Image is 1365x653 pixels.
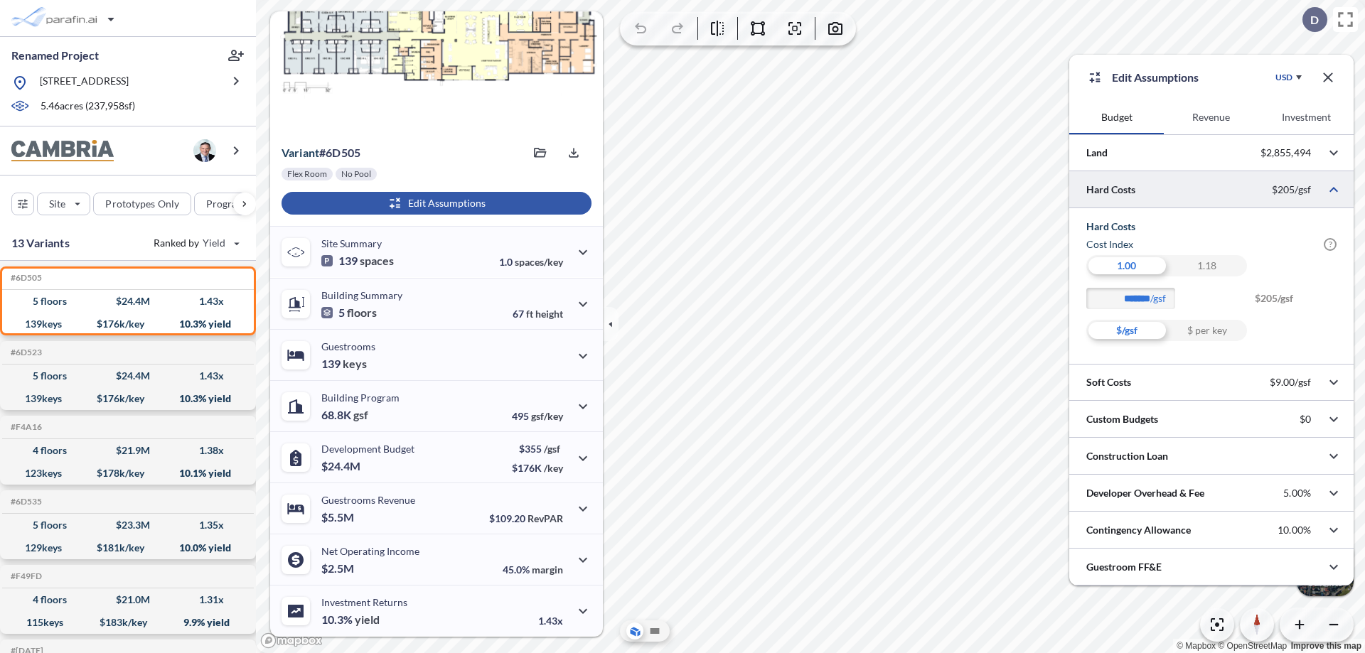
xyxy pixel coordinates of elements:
[646,622,663,639] button: Site Plan
[499,256,563,268] p: 1.0
[1278,524,1311,536] p: 10.00%
[1259,100,1354,134] button: Investment
[532,563,563,576] span: margin
[1086,412,1158,426] p: Custom Budgets
[1086,320,1167,341] div: $/gsf
[321,408,368,422] p: 68.8K
[321,237,382,249] p: Site Summary
[321,357,367,371] p: 139
[538,615,563,627] p: 1.43x
[1167,320,1247,341] div: $ per key
[142,232,249,254] button: Ranked by Yield
[512,410,563,422] p: 495
[203,236,226,250] span: Yield
[544,462,563,474] span: /key
[341,168,371,180] p: No Pool
[531,410,563,422] span: gsf/key
[321,289,402,301] p: Building Summary
[489,512,563,524] p: $109.20
[626,622,643,639] button: Aerial View
[1283,487,1311,500] p: 5.00%
[1086,220,1337,234] h5: Hard Costs
[1086,449,1168,463] p: Construction Loan
[360,254,394,268] span: spaces
[1086,486,1204,500] p: Developer Overhead & Fee
[1177,641,1216,651] a: Mapbox
[1275,72,1292,83] div: USD
[544,443,560,455] span: /gsf
[1270,376,1311,389] p: $9.00/gsf
[37,193,90,215] button: Site
[11,234,70,252] p: 13 Variants
[353,408,368,422] span: gsf
[1086,523,1191,537] p: Contingency Allowance
[282,146,319,159] span: Variant
[321,459,363,473] p: $24.4M
[1150,291,1182,306] label: /gsf
[528,512,563,524] span: RevPAR
[321,494,415,506] p: Guestrooms Revenue
[321,545,419,557] p: Net Operating Income
[1164,100,1258,134] button: Revenue
[8,347,42,357] h5: Click to copy the code
[1112,69,1199,86] p: Edit Assumptions
[193,139,216,162] img: user logo
[515,256,563,268] span: spaces/key
[347,306,377,320] span: floors
[260,632,323,649] a: Mapbox homepage
[40,74,129,92] p: [STREET_ADDRESS]
[355,612,380,627] span: yield
[321,561,356,576] p: $2.5M
[513,308,563,320] p: 67
[8,422,42,432] h5: Click to copy the code
[321,510,356,524] p: $5.5M
[1086,560,1162,574] p: Guestroom FF&E
[93,193,191,215] button: Prototypes Only
[512,462,563,474] p: $176K
[526,308,533,320] span: ft
[1086,146,1108,160] p: Land
[1255,288,1337,320] span: $205/gsf
[105,197,179,211] p: Prototypes Only
[1300,413,1311,426] p: $0
[343,357,367,371] span: keys
[1310,14,1319,26] p: D
[1069,100,1164,134] button: Budget
[8,497,42,507] h5: Click to copy the code
[11,48,99,63] p: Renamed Project
[287,168,327,180] p: Flex Room
[282,192,591,215] button: Edit Assumptions
[321,392,400,404] p: Building Program
[503,563,563,576] p: 45.0%
[1324,238,1337,251] span: ?
[8,273,42,283] h5: Click to copy the code
[321,612,380,627] p: 10.3%
[321,340,375,352] p: Guestrooms
[1218,641,1287,651] a: OpenStreetMap
[512,443,563,455] p: $355
[282,146,360,160] p: # 6d505
[1167,255,1247,276] div: 1.18
[1086,255,1167,276] div: 1.00
[1086,375,1131,389] p: Soft Costs
[321,596,407,608] p: Investment Returns
[8,571,42,581] h5: Click to copy the code
[321,306,377,320] p: 5
[535,308,563,320] span: height
[321,254,394,268] p: 139
[41,99,135,114] p: 5.46 acres ( 237,958 sf)
[1291,641,1361,651] a: Improve this map
[206,197,246,211] p: Program
[194,193,271,215] button: Program
[11,140,114,162] img: BrandImage
[1260,146,1311,159] p: $2,855,494
[1086,237,1133,252] h6: Cost index
[49,197,65,211] p: Site
[321,443,414,455] p: Development Budget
